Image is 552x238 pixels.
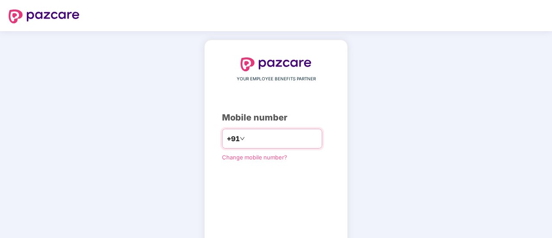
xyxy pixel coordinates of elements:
div: Mobile number [222,111,330,124]
img: logo [241,57,311,71]
img: logo [9,10,79,23]
span: +91 [227,133,240,144]
a: Change mobile number? [222,154,287,161]
span: down [240,136,245,141]
span: YOUR EMPLOYEE BENEFITS PARTNER [237,76,316,83]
